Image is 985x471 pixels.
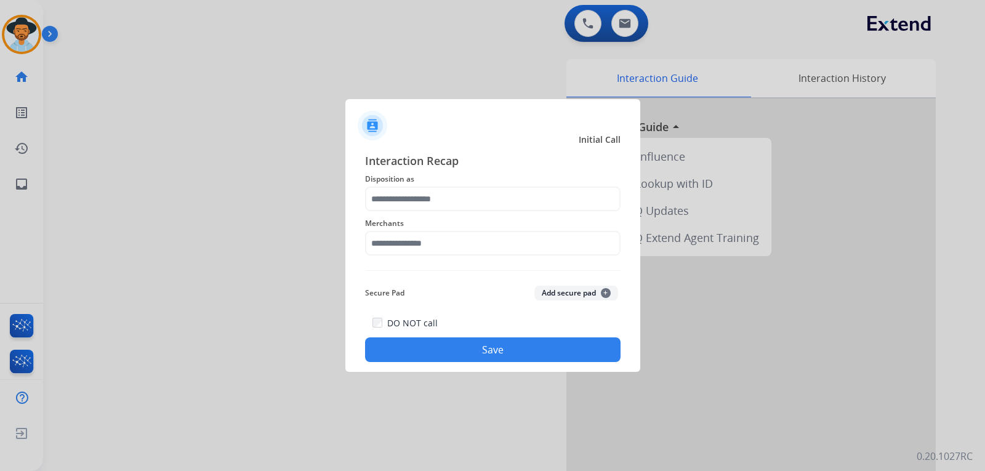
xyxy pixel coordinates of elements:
[365,337,621,362] button: Save
[358,111,387,140] img: contactIcon
[579,134,621,146] span: Initial Call
[387,317,438,329] label: DO NOT call
[917,449,973,464] p: 0.20.1027RC
[365,286,404,300] span: Secure Pad
[365,152,621,172] span: Interaction Recap
[365,270,621,271] img: contact-recap-line.svg
[365,172,621,187] span: Disposition as
[601,288,611,298] span: +
[534,286,618,300] button: Add secure pad+
[365,216,621,231] span: Merchants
